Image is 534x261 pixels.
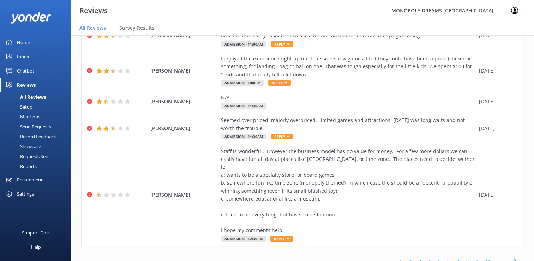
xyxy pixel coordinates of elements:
[221,94,475,101] div: N/A
[150,98,217,105] span: [PERSON_NAME]
[221,134,266,139] span: Admission - 11:30am
[4,102,32,112] div: Setup
[17,64,34,78] div: Chatbot
[4,151,50,161] div: Requests Sent
[4,132,56,141] div: Record Feedback
[271,134,293,139] span: Reply
[4,122,71,132] a: Send Requests
[221,55,475,79] div: I enjoyed the experience right up until the side show games. I felt they could have been a prize ...
[4,102,71,112] a: Setup
[11,12,51,24] img: yonder-white-logo.png
[150,124,217,132] span: [PERSON_NAME]
[221,103,266,109] span: Admission - 11:30am
[4,92,71,102] a: All Reviews
[221,236,266,242] span: Admission - 12:30pm
[221,41,266,47] span: Admission - 11:00am
[4,151,71,161] a: Requests Sent
[221,116,475,132] div: Seemed over priced, majorly overpriced. Limited games and attractions, [DATE] was long waits and ...
[22,226,50,240] div: Support Docs
[17,35,30,50] div: Home
[17,50,29,64] div: Inbox
[271,41,293,47] span: Reply
[150,32,217,40] span: [PERSON_NAME]
[221,80,264,86] span: Admission - 1:00pm
[17,173,44,187] div: Recommend
[4,122,51,132] div: Send Requests
[150,191,217,199] span: [PERSON_NAME]
[479,32,514,40] div: [DATE]
[79,5,108,16] h3: Reviews
[4,132,71,141] a: Record Feedback
[221,147,475,234] div: Staff is wonderful. However the business model has no value for money. For a few more dollars we ...
[150,67,217,75] span: [PERSON_NAME]
[17,78,36,92] div: Reviews
[4,92,46,102] div: All Reviews
[31,240,41,254] div: Help
[17,187,34,201] div: Settings
[268,80,291,86] span: Reply
[479,67,514,75] div: [DATE]
[4,112,40,122] div: Mentions
[479,191,514,199] div: [DATE]
[270,236,293,242] span: Reply
[4,141,41,151] div: Showcase
[4,161,37,171] div: Reports
[4,161,71,171] a: Reports
[4,112,71,122] a: Mentions
[79,24,106,31] span: All Reviews
[479,124,514,132] div: [DATE]
[4,141,71,151] a: Showcase
[479,98,514,105] div: [DATE]
[119,24,155,31] span: Survey Results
